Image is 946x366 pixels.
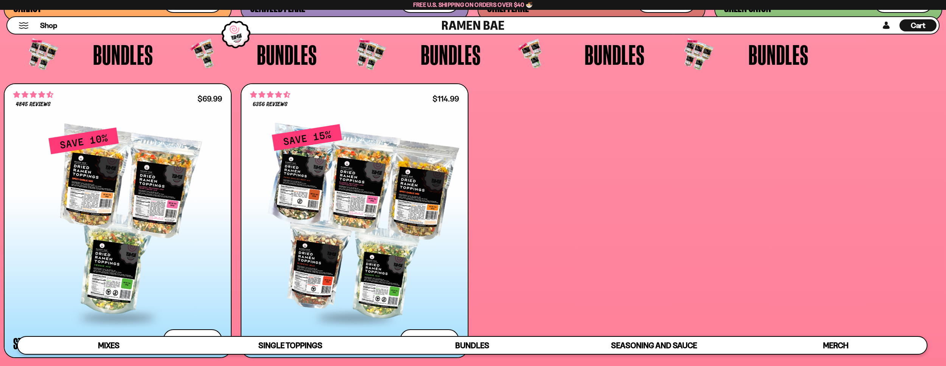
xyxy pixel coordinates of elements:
span: 4.71 stars [13,90,53,100]
span: Free U.S. Shipping on Orders over $40 🍜 [413,1,533,8]
span: 6356 reviews [253,102,288,108]
button: Mobile Menu Trigger [19,22,29,29]
button: Add to cart [163,329,222,350]
div: $114.99 [433,95,459,102]
a: Seasoning and Sauce [563,337,745,354]
span: Shop [40,20,57,31]
span: Merch [823,341,848,350]
a: Shop [40,19,57,31]
div: $69.99 [198,95,222,102]
a: Merch [745,337,927,354]
span: Bundles [257,41,317,69]
div: Cart [899,17,937,34]
span: Bundles [421,41,481,69]
span: Bundles [585,41,645,69]
span: Cart [911,21,926,30]
span: Bundles [455,341,489,350]
span: Bundles [748,41,809,69]
button: Add to cart [400,329,459,350]
span: Bundles [93,41,153,69]
a: Mixes [18,337,199,354]
span: Seasoning and Sauce [611,341,697,350]
span: Single Toppings [258,341,322,350]
a: Bundles [381,337,563,354]
a: 4.71 stars 4845 reviews $69.99 Starter Bundle Add to cart [4,83,232,358]
a: Single Toppings [199,337,381,354]
span: Mixes [98,341,120,350]
span: 4845 reviews [16,102,51,108]
span: 4.63 stars [250,90,290,100]
a: 4.63 stars 6356 reviews $114.99 Variety Bundle Add to cart [241,83,468,358]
